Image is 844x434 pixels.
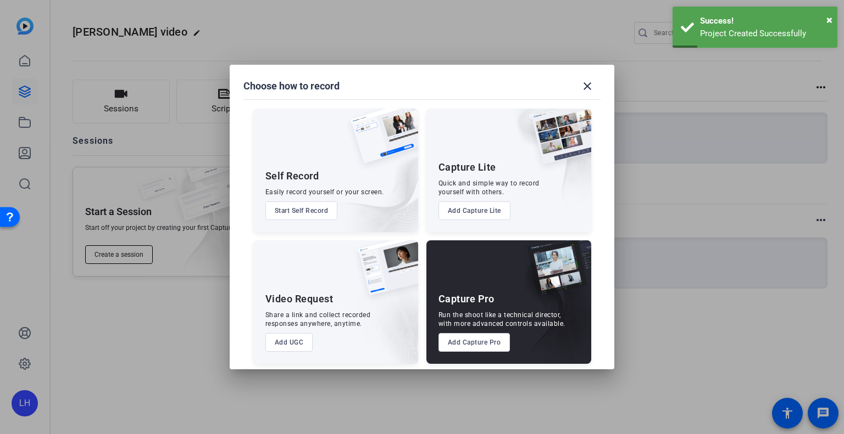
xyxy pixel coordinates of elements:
[342,109,418,174] img: self-record.png
[523,109,591,176] img: capture-lite.png
[265,311,371,328] div: Share a link and collect recorded responses anywhere, anytime.
[700,15,829,27] div: Success!
[438,311,565,328] div: Run the shoot like a technical director, with more advanced controls available.
[581,80,594,93] mat-icon: close
[265,333,313,352] button: Add UGC
[438,333,510,352] button: Add Capture Pro
[438,292,495,306] div: Capture Pro
[826,12,832,28] button: Close
[438,201,510,220] button: Add Capture Lite
[265,188,384,196] div: Easily record yourself or your screen.
[493,109,591,218] img: embarkstudio-capture-lite.png
[826,13,832,26] span: ×
[243,80,340,93] h1: Choose how to record
[265,201,338,220] button: Start Self Record
[354,274,418,364] img: embarkstudio-ugc-content.png
[519,240,591,307] img: capture-pro.png
[265,292,334,306] div: Video Request
[438,179,540,196] div: Quick and simple way to record yourself with others.
[510,254,591,364] img: embarkstudio-capture-pro.png
[265,170,319,183] div: Self Record
[438,161,496,174] div: Capture Lite
[700,27,829,40] div: Project Created Successfully
[323,132,418,232] img: embarkstudio-self-record.png
[350,240,418,307] img: ugc-content.png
